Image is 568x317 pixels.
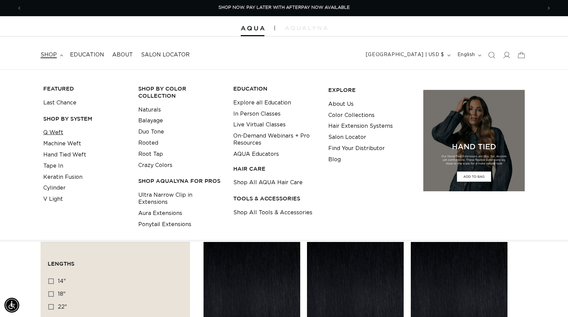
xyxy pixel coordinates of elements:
[328,99,354,110] a: About Us
[366,51,444,58] span: [GEOGRAPHIC_DATA] | USD $
[233,85,318,92] h3: EDUCATION
[138,190,223,208] a: Ultra Narrow Clip in Extensions
[41,51,57,58] span: shop
[43,149,86,161] a: Hand Tied Weft
[233,149,279,160] a: AQUA Educators
[233,119,286,130] a: Live Virtual Classes
[70,51,104,58] span: Education
[233,97,291,108] a: Explore all Education
[48,249,183,273] summary: Lengths (0 selected)
[328,110,375,121] a: Color Collections
[328,87,413,94] h3: EXPLORE
[43,115,128,122] h3: SHOP BY SYSTEM
[66,47,108,63] a: Education
[43,172,82,183] a: Keratin Fusion
[37,47,66,63] summary: shop
[138,85,223,99] h3: Shop by Color Collection
[138,160,172,171] a: Crazy Colors
[138,149,163,160] a: Root Tap
[457,51,475,58] span: English
[43,161,63,172] a: Tape In
[138,115,163,126] a: Balayage
[112,51,133,58] span: About
[12,2,27,15] button: Previous announcement
[58,278,66,284] span: 14"
[4,298,19,313] div: Accessibility Menu
[328,143,385,154] a: Find Your Distributor
[534,285,568,317] iframe: Chat Widget
[233,195,318,202] h3: TOOLS & ACCESSORIES
[233,177,303,188] a: Shop All AQUA Hair Care
[233,165,318,172] h3: HAIR CARE
[233,207,312,218] a: Shop All Tools & Accessories
[138,219,191,230] a: Ponytail Extensions
[218,5,350,10] span: SHOP NOW. PAY LATER WITH AFTERPAY NOW AVAILABLE
[48,261,74,267] span: Lengths
[138,104,161,116] a: Naturals
[285,26,327,30] img: aqualyna.com
[43,194,63,205] a: V Light
[541,2,556,15] button: Next announcement
[138,138,158,149] a: Rooted
[43,85,128,92] h3: FEATURED
[362,49,453,62] button: [GEOGRAPHIC_DATA] | USD $
[108,47,137,63] a: About
[328,132,366,143] a: Salon Locator
[241,26,264,31] img: Aqua Hair Extensions
[484,48,499,63] summary: Search
[453,49,484,62] button: English
[138,208,182,219] a: Aura Extensions
[138,177,223,185] h3: Shop AquaLyna for Pros
[233,108,281,120] a: In Person Classes
[141,51,190,58] span: Salon Locator
[43,182,66,194] a: Cylinder
[43,127,63,138] a: Q Weft
[328,154,341,165] a: Blog
[138,126,164,138] a: Duo Tone
[328,121,393,132] a: Hair Extension Systems
[43,138,81,149] a: Machine Weft
[58,304,67,310] span: 22"
[233,130,318,149] a: On-Demand Webinars + Pro Resources
[58,291,66,297] span: 18"
[43,97,76,108] a: Last Chance
[137,47,194,63] a: Salon Locator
